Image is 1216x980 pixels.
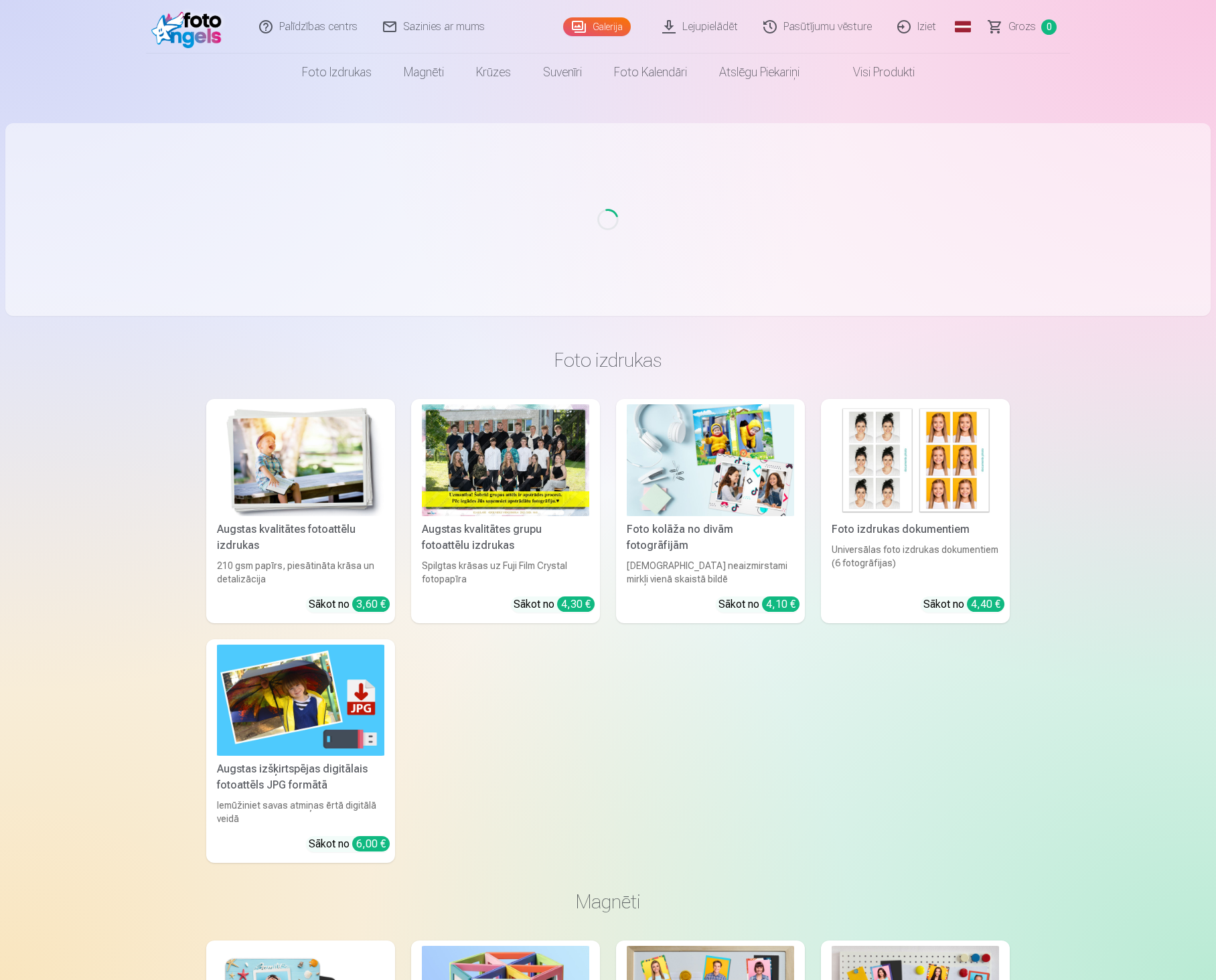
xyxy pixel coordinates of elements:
img: Augstas izšķirtspējas digitālais fotoattēls JPG formātā [217,645,384,756]
img: Augstas kvalitātes fotoattēlu izdrukas [217,404,384,516]
div: Sākot no [718,596,800,612]
a: Foto izdrukas [286,54,388,91]
div: Sākot no [923,596,1004,612]
a: Krūzes [460,54,527,91]
div: Foto izdrukas dokumentiem [826,521,1004,538]
div: Augstas kvalitātes grupu fotoattēlu izdrukas [416,521,595,554]
a: Magnēti [388,54,460,91]
div: Sākot no [309,836,390,852]
span: Grozs [1008,19,1036,35]
a: Foto kolāža no divām fotogrāfijāmFoto kolāža no divām fotogrāfijām[DEMOGRAPHIC_DATA] neaizmirstam... [616,399,805,623]
a: Foto kalendāri [598,54,703,91]
div: Spilgtas krāsas uz Fuji Film Crystal fotopapīra [416,559,595,586]
a: Atslēgu piekariņi [703,54,816,91]
div: Iemūžiniet savas atmiņas ērtā digitālā veidā [212,799,390,825]
img: /fa1 [151,5,228,48]
div: Augstas kvalitātes fotoattēlu izdrukas [212,521,390,554]
div: Foto kolāža no divām fotogrāfijām [621,521,800,554]
img: Foto izdrukas dokumentiem [832,404,999,516]
div: Sākot no [309,596,390,612]
h3: Foto izdrukas [217,348,999,372]
a: Suvenīri [527,54,598,91]
div: 210 gsm papīrs, piesātināta krāsa un detalizācija [212,559,390,586]
div: Universālas foto izdrukas dokumentiem (6 fotogrāfijas) [826,543,1004,586]
img: Foto kolāža no divām fotogrāfijām [627,404,794,516]
div: Sākot no [514,596,595,612]
div: [DEMOGRAPHIC_DATA] neaizmirstami mirkļi vienā skaistā bildē [621,559,800,586]
div: 4,40 € [967,596,1004,612]
span: 0 [1041,19,1057,35]
div: 4,10 € [762,596,800,612]
a: Augstas izšķirtspējas digitālais fotoattēls JPG formātāAugstas izšķirtspējas digitālais fotoattēl... [206,639,395,864]
h3: Magnēti [217,890,999,914]
div: 4,30 € [557,596,595,612]
div: Augstas izšķirtspējas digitālais fotoattēls JPG formātā [212,761,390,793]
div: 6,00 € [352,836,390,851]
a: Visi produkti [816,54,931,91]
a: Foto izdrukas dokumentiemFoto izdrukas dokumentiemUniversālas foto izdrukas dokumentiem (6 fotogr... [821,399,1010,623]
div: 3,60 € [352,596,390,612]
a: Galerija [563,17,631,36]
a: Augstas kvalitātes grupu fotoattēlu izdrukasSpilgtas krāsas uz Fuji Film Crystal fotopapīraSākot ... [411,399,600,623]
a: Augstas kvalitātes fotoattēlu izdrukasAugstas kvalitātes fotoattēlu izdrukas210 gsm papīrs, piesā... [206,399,395,623]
